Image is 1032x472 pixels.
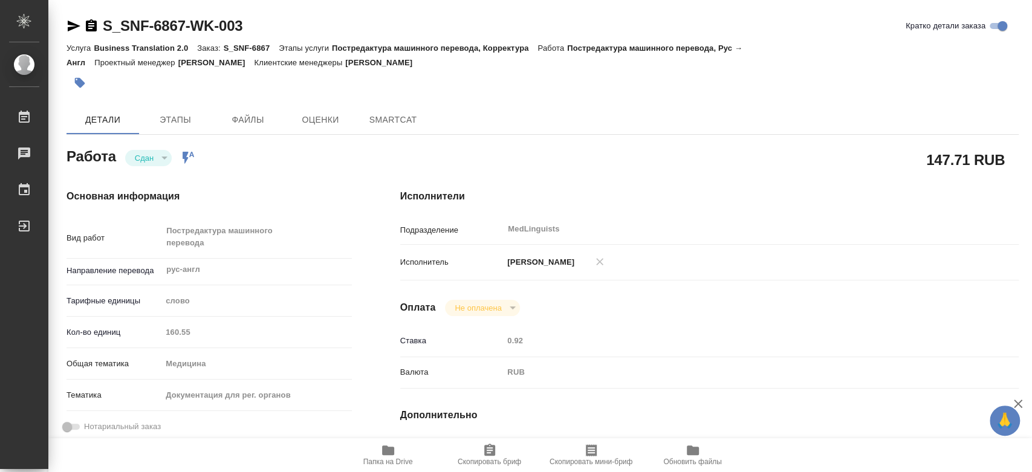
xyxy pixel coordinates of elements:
span: Нотариальный заказ [84,421,161,433]
p: Услуга [67,44,94,53]
p: Исполнитель [400,256,504,268]
span: Файлы [219,112,277,128]
button: Не оплачена [451,303,505,313]
p: Этапы услуги [279,44,332,53]
button: 🙏 [990,406,1020,436]
p: Клиентские менеджеры [255,58,346,67]
p: Кол-во единиц [67,326,161,338]
p: Заказ: [197,44,223,53]
span: Детали [74,112,132,128]
p: Работа [537,44,567,53]
span: Оценки [291,112,349,128]
input: Пустое поле [161,323,351,341]
h4: Исполнители [400,189,1019,204]
span: Скопировать мини-бриф [550,457,632,466]
span: SmartCat [364,112,422,128]
span: Скопировать бриф [458,457,521,466]
button: Обновить файлы [642,438,744,472]
p: Постредактура машинного перевода, Корректура [332,44,537,53]
p: S_SNF-6867 [224,44,279,53]
div: слово [161,291,351,311]
button: Добавить тэг [67,70,93,96]
p: Валюта [400,366,504,378]
div: Сдан [125,150,172,166]
span: Кратко детали заказа [906,20,985,32]
p: Тематика [67,389,161,401]
p: Business Translation 2.0 [94,44,197,53]
button: Папка на Drive [337,438,439,472]
div: Документация для рег. органов [161,385,351,406]
p: Проектный менеджер [94,58,178,67]
button: Скопировать ссылку для ЯМессенджера [67,19,81,33]
button: Скопировать мини-бриф [540,438,642,472]
p: Направление перевода [67,265,161,277]
p: Общая тематика [67,358,161,370]
input: Пустое поле [503,332,967,349]
span: Папка на Drive [363,457,413,466]
span: Этапы [146,112,204,128]
p: Тарифные единицы [67,295,161,307]
h2: Работа [67,144,116,166]
h4: Дополнительно [400,408,1019,422]
button: Сдан [131,153,157,163]
h4: Оплата [400,300,436,315]
h4: Основная информация [67,189,352,204]
p: Ставка [400,335,504,347]
p: Подразделение [400,224,504,236]
p: [PERSON_NAME] [178,58,255,67]
button: Скопировать бриф [439,438,540,472]
div: RUB [503,362,967,383]
span: 🙏 [995,408,1015,433]
div: Медицина [161,354,351,374]
p: [PERSON_NAME] [345,58,421,67]
div: Сдан [445,300,519,316]
p: [PERSON_NAME] [503,256,574,268]
p: Вид работ [67,232,161,244]
span: Обновить файлы [663,457,722,466]
h2: 147.71 RUB [926,149,1005,170]
button: Скопировать ссылку [84,19,99,33]
a: S_SNF-6867-WK-003 [103,18,242,34]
